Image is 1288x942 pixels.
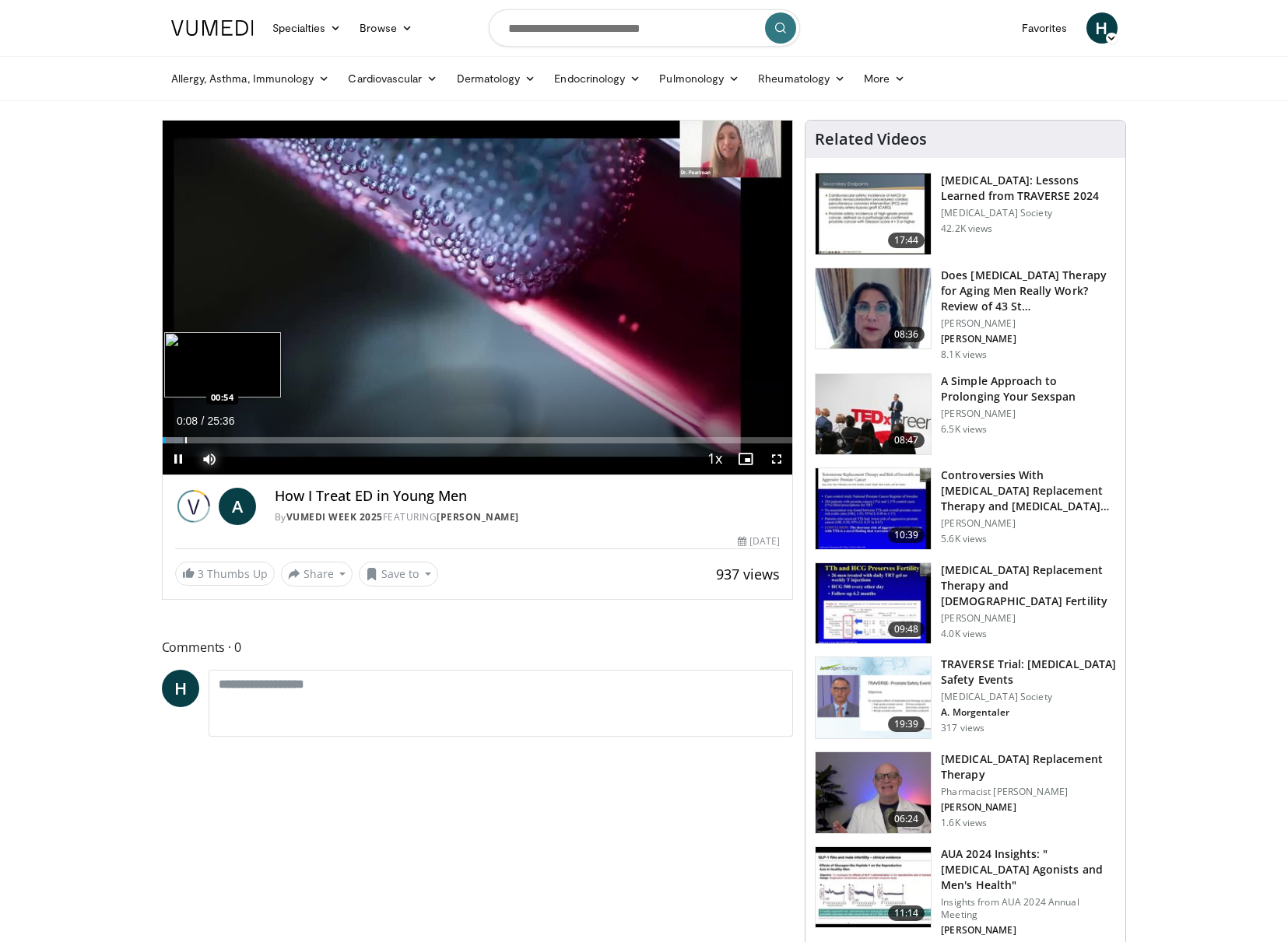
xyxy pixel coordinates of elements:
a: 17:44 [MEDICAL_DATA]: Lessons Learned from TRAVERSE 2024 [MEDICAL_DATA] Society 42.2K views [815,173,1116,255]
img: c4bd4661-e278-4c34-863c-57c104f39734.150x105_q85_crop-smart_upscale.jpg [816,374,931,455]
img: 1317c62a-2f0d-4360-bee0-b1bff80fed3c.150x105_q85_crop-smart_upscale.jpg [816,173,931,254]
a: Browse [350,12,422,44]
p: [PERSON_NAME] [941,924,1116,937]
p: [MEDICAL_DATA] Society [941,207,1116,219]
h3: Does [MEDICAL_DATA] Therapy for Aging Men Really Work? Review of 43 St… [941,268,1116,314]
a: 08:36 Does [MEDICAL_DATA] Therapy for Aging Men Really Work? Review of 43 St… [PERSON_NAME] [PERS... [815,268,1116,361]
span: 17:44 [888,233,925,248]
button: Share [281,562,353,587]
p: 5.6K views [941,533,987,545]
p: 42.2K views [941,222,992,235]
p: 6.5K views [941,423,987,436]
img: e23de6d5-b3cf-4de1-8780-c4eec047bbc0.150x105_q85_crop-smart_upscale.jpg [816,752,931,833]
a: 06:24 [MEDICAL_DATA] Replacement Therapy Pharmacist [PERSON_NAME] [PERSON_NAME] 1.6K views [815,751,1116,834]
a: A [219,488,256,525]
span: 06:24 [888,811,925,827]
p: A. Morgentaler [941,706,1116,719]
a: Cardiovascular [339,63,447,94]
span: 19:39 [888,716,925,732]
p: Pharmacist [PERSON_NAME] [941,786,1116,798]
a: H [162,670,199,707]
p: [PERSON_NAME] [941,408,1116,420]
p: 4.0K views [941,628,987,640]
a: 3 Thumbs Up [175,562,275,586]
p: Insights from AUA 2024 Annual Meeting [941,896,1116,921]
h4: Related Videos [815,130,927,149]
a: 08:47 A Simple Approach to Prolonging Your Sexspan [PERSON_NAME] 6.5K views [815,373,1116,456]
a: H [1086,12,1118,44]
button: Playback Rate [699,443,730,475]
img: 58e29ddd-d015-4cd9-bf96-f28e303b730c.150x105_q85_crop-smart_upscale.jpg [816,563,931,644]
a: Dermatology [447,63,546,94]
p: [PERSON_NAME] [941,801,1116,814]
h3: Controversies With [MEDICAL_DATA] Replacement Therapy and [MEDICAL_DATA] Can… [941,467,1116,514]
h3: A Simple Approach to Prolonging Your Sexspan [941,373,1116,404]
img: Vumedi Week 2025 [175,488,212,525]
p: 8.1K views [941,348,987,361]
h3: [MEDICAL_DATA] Replacement Therapy and [DEMOGRAPHIC_DATA] Fertility [941,562,1116,609]
p: 317 views [941,722,984,734]
div: [DATE] [738,534,780,548]
h3: [MEDICAL_DATA]: Lessons Learned from TRAVERSE 2024 [941,173,1116,204]
a: Rheumatology [749,63,855,94]
a: Favorites [1013,12,1077,44]
div: Progress Bar [163,437,793,443]
span: Comments 0 [162,637,794,657]
p: [PERSON_NAME] [941,317,1116,330]
a: 09:48 [MEDICAL_DATA] Replacement Therapy and [DEMOGRAPHIC_DATA] Fertility [PERSON_NAME] 4.0K views [815,562,1116,645]
a: 10:39 Controversies With [MEDICAL_DATA] Replacement Therapy and [MEDICAL_DATA] Can… [PERSON_NAME]... [815,467,1116,550]
span: / [202,415,205,427]
p: [PERSON_NAME] [941,612,1116,625]
span: 09:48 [888,622,925,637]
input: Search topics, interventions [489,9,800,47]
p: [PERSON_NAME] [941,517,1116,530]
p: 1.6K views [941,817,987,829]
span: 937 views [716,565,780,583]
video-js: Video Player [163,121,793,475]
img: 4d4bce34-7cbb-4531-8d0c-5308a71d9d6c.150x105_q85_crop-smart_upscale.jpg [816,268,931,349]
a: Allergy, Asthma, Immunology [162,63,339,94]
button: Mute [194,443,225,475]
img: 4d022421-20df-4b46-86b4-3f7edf7cbfde.150x105_q85_crop-smart_upscale.jpg [816,847,931,928]
button: Enable picture-in-picture mode [730,443,761,475]
p: [PERSON_NAME] [941,333,1116,345]
a: 19:39 TRAVERSE Trial: [MEDICAL_DATA] Safety Events [MEDICAL_DATA] Society A. Morgentaler 317 views [815,657,1116,739]
a: Specialties [263,12,351,44]
div: By FEATURING [275,510,781,524]
span: 25:36 [207,415,234,427]
span: 08:36 [888,327,925,342]
button: Fullscreen [761,443,792,475]
a: More [855,63,914,94]
h3: [MEDICAL_DATA] Replacement Therapy [941,751,1116,783]
a: Vumedi Week 2025 [286,510,383,524]
span: 3 [198,566,204,581]
img: 9812f22f-d817-4923-ae6c-a42f6b8f1c21.png.150x105_q85_crop-smart_upscale.png [816,657,931,738]
a: [PERSON_NAME] [437,510,519,524]
span: 11:14 [888,905,925,921]
button: Pause [163,443,194,475]
span: 08:47 [888,432,925,448]
h4: How I Treat ED in Young Men [275,488,781,505]
button: Save to [359,562,438,587]
img: image.jpeg [164,332,281,397]
span: 0:08 [177,415,198,427]
p: [MEDICAL_DATA] Society [941,691,1116,703]
h3: TRAVERSE Trial: [MEDICAL_DATA] Safety Events [941,657,1116,688]
img: 418933e4-fe1c-4c2e-be56-3ce3ec8efa3b.150x105_q85_crop-smart_upscale.jpg [816,468,931,549]
h3: AUA 2024 Insights: " [MEDICAL_DATA] Agonists and Men's Health" [941,846,1116,893]
span: 10:39 [888,527,925,543]
img: VuMedi Logo [171,20,254,36]
a: Endocrinology [545,63,650,94]
a: Pulmonology [650,63,749,94]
